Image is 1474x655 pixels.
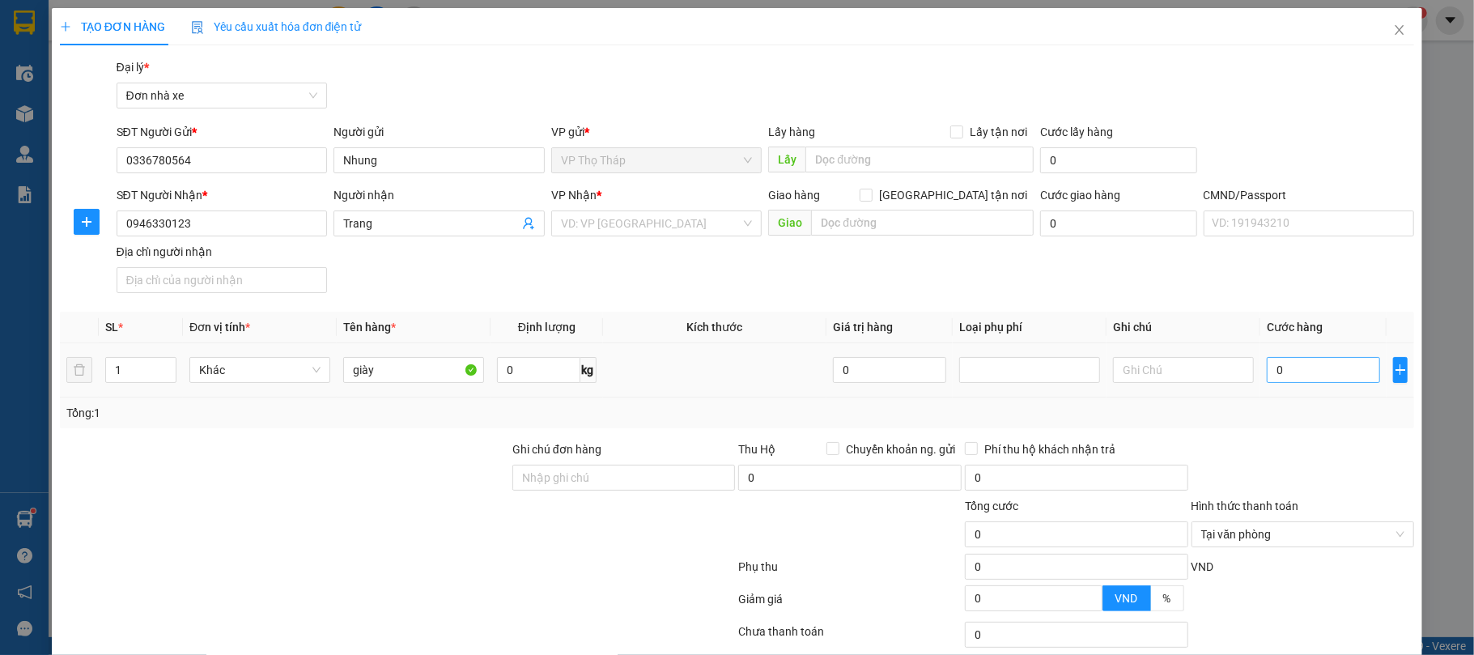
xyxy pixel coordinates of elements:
[965,500,1018,513] span: Tổng cước
[151,40,677,60] li: Số 10 ngõ 15 Ngọc Hồi, Q.[PERSON_NAME], [GEOGRAPHIC_DATA]
[117,61,149,74] span: Đại lý
[1163,592,1171,605] span: %
[1040,147,1196,173] input: Cước lấy hàng
[1377,8,1422,53] button: Close
[1393,23,1406,36] span: close
[105,321,118,334] span: SL
[343,357,484,383] input: VD: Bàn, Ghế
[768,210,811,236] span: Giao
[1201,522,1405,547] span: Tại văn phòng
[737,558,963,586] div: Phụ thu
[60,20,165,33] span: TẠO ĐƠN HÀNG
[737,590,963,619] div: Giảm giá
[1040,189,1120,202] label: Cước giao hàng
[580,357,597,383] span: kg
[839,440,962,458] span: Chuyển khoản ng. gửi
[833,321,893,334] span: Giá trị hàng
[20,20,101,101] img: logo.jpg
[518,321,576,334] span: Định lượng
[117,186,328,204] div: SĐT Người Nhận
[737,623,963,651] div: Chưa thanh toán
[151,60,677,80] li: Hotline: 19001155
[512,443,601,456] label: Ghi chú đơn hàng
[1394,364,1408,376] span: plus
[1107,312,1260,343] th: Ghi chú
[811,210,1034,236] input: Dọc đường
[191,21,204,34] img: icon
[963,123,1034,141] span: Lấy tận nơi
[768,125,815,138] span: Lấy hàng
[117,267,328,293] input: Địa chỉ của người nhận
[333,123,545,141] div: Người gửi
[805,147,1034,172] input: Dọc đường
[1113,357,1254,383] input: Ghi Chú
[189,321,250,334] span: Đơn vị tính
[1040,125,1113,138] label: Cước lấy hàng
[768,147,805,172] span: Lấy
[74,209,100,235] button: plus
[953,312,1107,343] th: Loại phụ phí
[1192,560,1214,573] span: VND
[873,186,1034,204] span: [GEOGRAPHIC_DATA] tận nơi
[66,357,92,383] button: delete
[833,357,946,383] input: 0
[191,20,362,33] span: Yêu cầu xuất hóa đơn điện tử
[1192,500,1299,513] label: Hình thức thanh toán
[551,123,762,141] div: VP gửi
[333,186,545,204] div: Người nhận
[738,443,775,456] span: Thu Hộ
[126,83,318,108] span: Đơn nhà xe
[551,189,597,202] span: VP Nhận
[199,358,321,382] span: Khác
[1115,592,1138,605] span: VND
[1204,186,1415,204] div: CMND/Passport
[978,440,1122,458] span: Phí thu hộ khách nhận trả
[1267,321,1323,334] span: Cước hàng
[1393,357,1408,383] button: plus
[686,321,742,334] span: Kích thước
[768,189,820,202] span: Giao hàng
[343,321,396,334] span: Tên hàng
[74,215,99,228] span: plus
[117,123,328,141] div: SĐT Người Gửi
[561,148,753,172] span: VP Thọ Tháp
[117,243,328,261] div: Địa chỉ người nhận
[60,21,71,32] span: plus
[1040,211,1196,236] input: Cước giao hàng
[20,117,203,144] b: GỬI : VP Thọ Tháp
[522,217,535,230] span: user-add
[66,404,570,422] div: Tổng: 1
[512,465,736,491] input: Ghi chú đơn hàng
